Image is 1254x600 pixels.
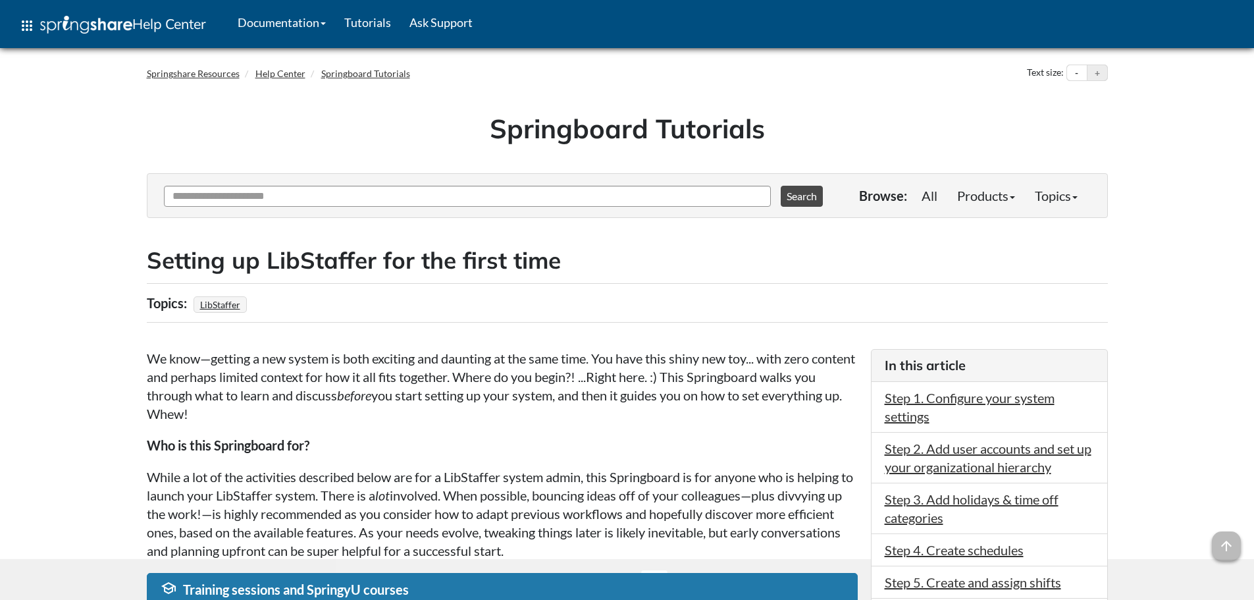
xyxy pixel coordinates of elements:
span: arrow_upward [1212,532,1241,560]
a: Products [947,182,1025,209]
a: Documentation [228,6,335,39]
span: apps [19,18,35,34]
a: Step 2. Add user accounts and set up your organizational hierarchy [885,441,1091,475]
a: Step 5. Create and assign shifts [885,574,1061,590]
a: Springboard Tutorials [321,68,410,79]
button: Decrease text size [1067,65,1087,81]
em: lot [375,487,390,503]
a: arrow_upward [1212,533,1241,549]
span: Help Center [132,15,206,32]
em: before [337,387,371,403]
a: Step 3. Add holidays & time off categories [885,491,1058,526]
h2: Setting up LibStaffer for the first time [147,244,1108,277]
h1: Springboard Tutorials [157,110,1098,147]
strong: Who is this Springboard for? [147,437,309,453]
p: While a lot of the activities described below are for a LibStaffer system admin, this Springboard... [147,468,858,560]
a: Step 4. Create schedules [885,542,1024,558]
a: LibStaffer [198,295,242,314]
p: We know—getting a new system is both exciting and daunting at the same time. You have this shiny ... [147,349,858,423]
p: Browse: [859,186,907,205]
span: school [161,580,176,596]
a: Ask Support [400,6,482,39]
div: This site uses cookies as well as records your IP address for usage statistics. [134,569,1121,590]
a: All [912,182,947,209]
a: Topics [1025,182,1087,209]
span: Training sessions and SpringyU courses [183,582,409,597]
a: apps Help Center [10,6,215,45]
div: Topics: [147,290,190,315]
img: Springshare [40,16,132,34]
button: Search [781,186,823,207]
button: Increase text size [1087,65,1107,81]
a: Step 1. Configure your system settings [885,390,1055,424]
a: Springshare Resources [147,68,240,79]
a: Help Center [255,68,305,79]
a: Tutorials [335,6,400,39]
h3: In this article [885,356,1094,375]
div: Text size: [1024,65,1066,82]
